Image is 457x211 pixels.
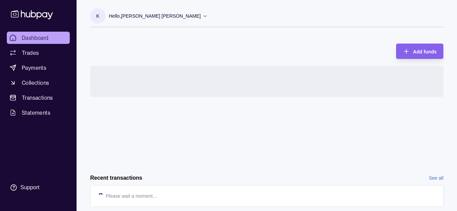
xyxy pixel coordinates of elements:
button: Add funds [396,44,443,59]
a: See all [429,174,443,182]
a: Statements [7,107,70,119]
span: Trades [22,49,39,57]
a: Collections [7,77,70,89]
span: Statements [22,109,50,117]
a: Trades [7,47,70,59]
span: Dashboard [22,34,49,42]
a: Dashboard [7,32,70,44]
a: Transactions [7,92,70,104]
span: Collections [22,79,49,87]
div: Support [20,184,39,191]
span: Payments [22,64,46,72]
span: Transactions [22,94,53,102]
h2: Recent transactions [90,174,142,182]
a: Payments [7,62,70,74]
p: Please wait a moment… [106,192,158,200]
a: Support [7,180,70,195]
p: Hello, [PERSON_NAME] [PERSON_NAME] [109,12,201,20]
span: Add funds [413,49,437,54]
p: K [96,12,99,20]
